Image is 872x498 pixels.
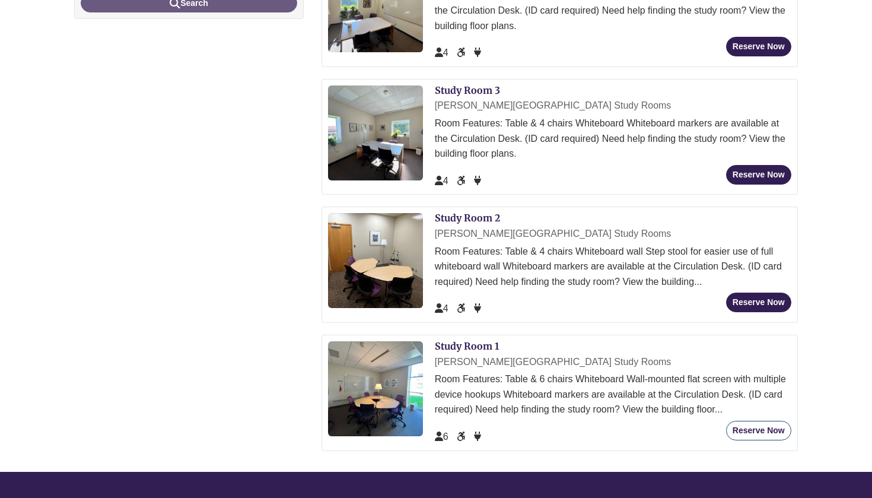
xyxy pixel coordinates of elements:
button: Reserve Now [726,165,791,185]
span: The capacity of this space [435,303,448,313]
span: Accessible Seat/Space [457,176,467,186]
span: Power Available [474,303,481,313]
a: Study Room 3 [435,84,500,96]
span: Power Available [474,432,481,442]
button: Reserve Now [726,293,791,312]
button: Reserve Now [726,37,791,56]
div: [PERSON_NAME][GEOGRAPHIC_DATA] Study Rooms [435,354,791,370]
span: Power Available [474,47,481,58]
span: Accessible Seat/Space [457,47,467,58]
span: Power Available [474,176,481,186]
img: Study Room 3 [328,85,423,180]
div: Room Features: Table & 4 chairs Whiteboard wall Step stool for easier use of full whiteboard wall... [435,244,791,290]
a: Study Room 1 [435,340,499,352]
span: Accessible Seat/Space [457,303,467,313]
div: Room Features: Table & 6 chairs Whiteboard Wall-mounted flat screen with multiple device hookups ... [435,372,791,417]
img: Study Room 1 [328,341,423,436]
div: [PERSON_NAME][GEOGRAPHIC_DATA] Study Rooms [435,226,791,242]
a: Study Room 2 [435,212,500,224]
div: [PERSON_NAME][GEOGRAPHIC_DATA] Study Rooms [435,98,791,113]
span: Accessible Seat/Space [457,432,467,442]
span: The capacity of this space [435,432,448,442]
img: Study Room 2 [328,213,423,308]
div: Room Features: Table & 4 chairs Whiteboard Whiteboard markers are available at the Circulation De... [435,116,791,161]
button: Reserve Now [726,421,791,440]
span: The capacity of this space [435,176,448,186]
span: The capacity of this space [435,47,448,58]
